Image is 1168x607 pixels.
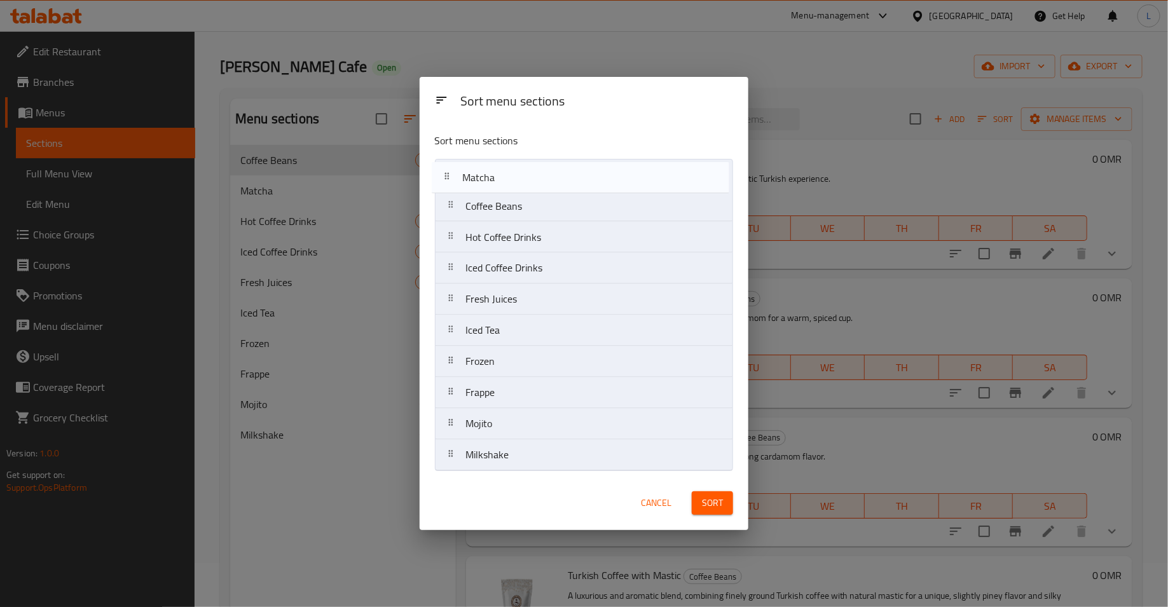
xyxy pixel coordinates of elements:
[702,495,723,511] span: Sort
[455,88,738,116] div: Sort menu sections
[435,133,671,149] p: Sort menu sections
[692,491,733,515] button: Sort
[641,495,671,511] span: Cancel
[636,491,677,515] button: Cancel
